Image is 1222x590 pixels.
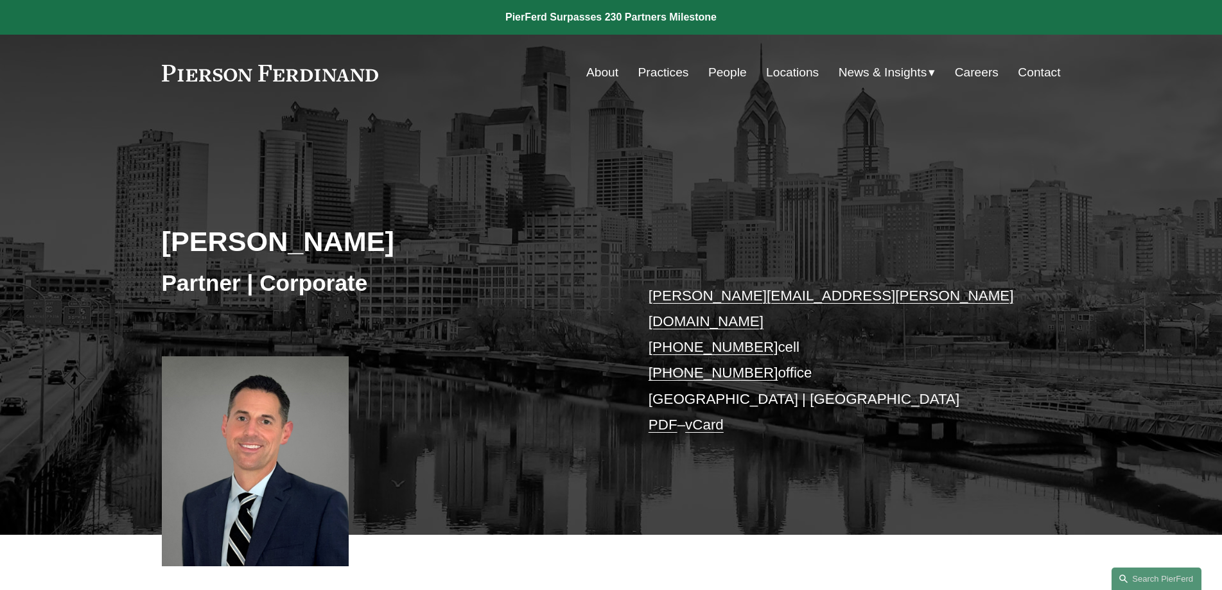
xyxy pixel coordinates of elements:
[162,269,611,297] h3: Partner | Corporate
[649,417,677,433] a: PDF
[955,60,999,85] a: Careers
[1112,568,1201,590] a: Search this site
[649,283,1023,438] p: cell office [GEOGRAPHIC_DATA] | [GEOGRAPHIC_DATA] –
[1018,60,1060,85] a: Contact
[649,339,778,355] a: [PHONE_NUMBER]
[649,365,778,381] a: [PHONE_NUMBER]
[839,62,927,84] span: News & Insights
[649,288,1014,329] a: [PERSON_NAME][EMAIL_ADDRESS][PERSON_NAME][DOMAIN_NAME]
[586,60,618,85] a: About
[766,60,819,85] a: Locations
[839,60,936,85] a: folder dropdown
[162,225,611,258] h2: [PERSON_NAME]
[685,417,724,433] a: vCard
[638,60,689,85] a: Practices
[708,60,747,85] a: People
